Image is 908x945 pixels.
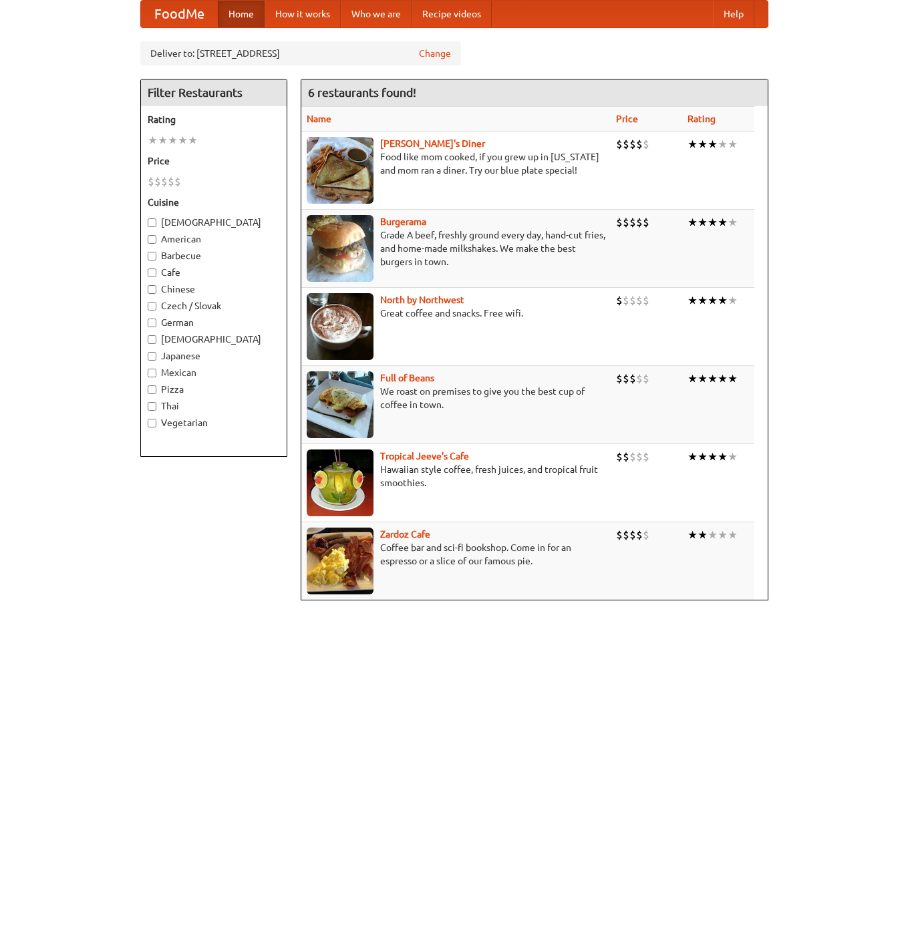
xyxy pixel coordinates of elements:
[616,215,623,230] li: $
[188,133,198,148] li: ★
[307,228,605,268] p: Grade A beef, freshly ground every day, hand-cut fries, and home-made milkshakes. We make the bes...
[174,174,181,189] li: $
[636,371,643,386] li: $
[713,1,754,27] a: Help
[218,1,265,27] a: Home
[148,419,156,427] input: Vegetarian
[380,216,426,227] a: Burgerama
[728,137,738,152] li: ★
[616,528,623,542] li: $
[148,232,280,246] label: American
[728,215,738,230] li: ★
[708,293,718,308] li: ★
[265,1,341,27] a: How it works
[148,385,156,394] input: Pizza
[148,299,280,313] label: Czech / Slovak
[148,282,280,296] label: Chinese
[616,449,623,464] li: $
[158,133,168,148] li: ★
[616,137,623,152] li: $
[380,451,469,461] a: Tropical Jeeve's Cafe
[307,215,373,282] img: burgerama.jpg
[140,41,461,65] div: Deliver to: [STREET_ADDRESS]
[643,371,649,386] li: $
[148,383,280,396] label: Pizza
[380,138,485,149] a: [PERSON_NAME]'s Diner
[636,528,643,542] li: $
[168,133,178,148] li: ★
[708,371,718,386] li: ★
[148,113,280,126] h5: Rating
[698,137,708,152] li: ★
[629,293,636,308] li: $
[178,133,188,148] li: ★
[688,293,698,308] li: ★
[148,235,156,244] input: American
[643,137,649,152] li: $
[148,174,154,189] li: $
[141,79,287,106] h4: Filter Restaurants
[698,293,708,308] li: ★
[708,449,718,464] li: ★
[698,371,708,386] li: ★
[148,218,156,227] input: [DEMOGRAPHIC_DATA]
[148,369,156,377] input: Mexican
[688,215,698,230] li: ★
[148,402,156,411] input: Thai
[728,528,738,542] li: ★
[148,252,156,260] input: Barbecue
[688,449,698,464] li: ★
[168,174,174,189] li: $
[161,174,168,189] li: $
[616,293,623,308] li: $
[698,215,708,230] li: ★
[629,371,636,386] li: $
[688,371,698,386] li: ★
[698,528,708,542] li: ★
[148,285,156,294] input: Chinese
[636,449,643,464] li: $
[629,137,636,152] li: $
[148,416,280,429] label: Vegetarian
[623,449,629,464] li: $
[636,137,643,152] li: $
[629,449,636,464] li: $
[148,216,280,229] label: [DEMOGRAPHIC_DATA]
[148,352,156,361] input: Japanese
[148,154,280,168] h5: Price
[141,1,218,27] a: FoodMe
[708,215,718,230] li: ★
[148,266,280,279] label: Cafe
[688,114,716,124] a: Rating
[698,449,708,464] li: ★
[718,137,728,152] li: ★
[636,215,643,230] li: $
[623,215,629,230] li: $
[307,137,373,204] img: sallys.jpg
[623,137,629,152] li: $
[688,528,698,542] li: ★
[148,133,158,148] li: ★
[307,449,373,516] img: jeeves.jpg
[718,449,728,464] li: ★
[616,114,638,124] a: Price
[616,371,623,386] li: $
[148,249,280,262] label: Barbecue
[308,86,416,99] ng-pluralize: 6 restaurants found!
[307,371,373,438] img: beans.jpg
[643,528,649,542] li: $
[148,196,280,209] h5: Cuisine
[307,463,605,490] p: Hawaiian style coffee, fresh juices, and tropical fruit smoothies.
[307,293,373,360] img: north.jpg
[643,215,649,230] li: $
[623,293,629,308] li: $
[380,529,430,540] a: Zardoz Cafe
[728,371,738,386] li: ★
[643,293,649,308] li: $
[380,373,434,383] a: Full of Beans
[307,150,605,177] p: Food like mom cooked, if you grew up in [US_STATE] and mom ran a diner. Try our blue plate special!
